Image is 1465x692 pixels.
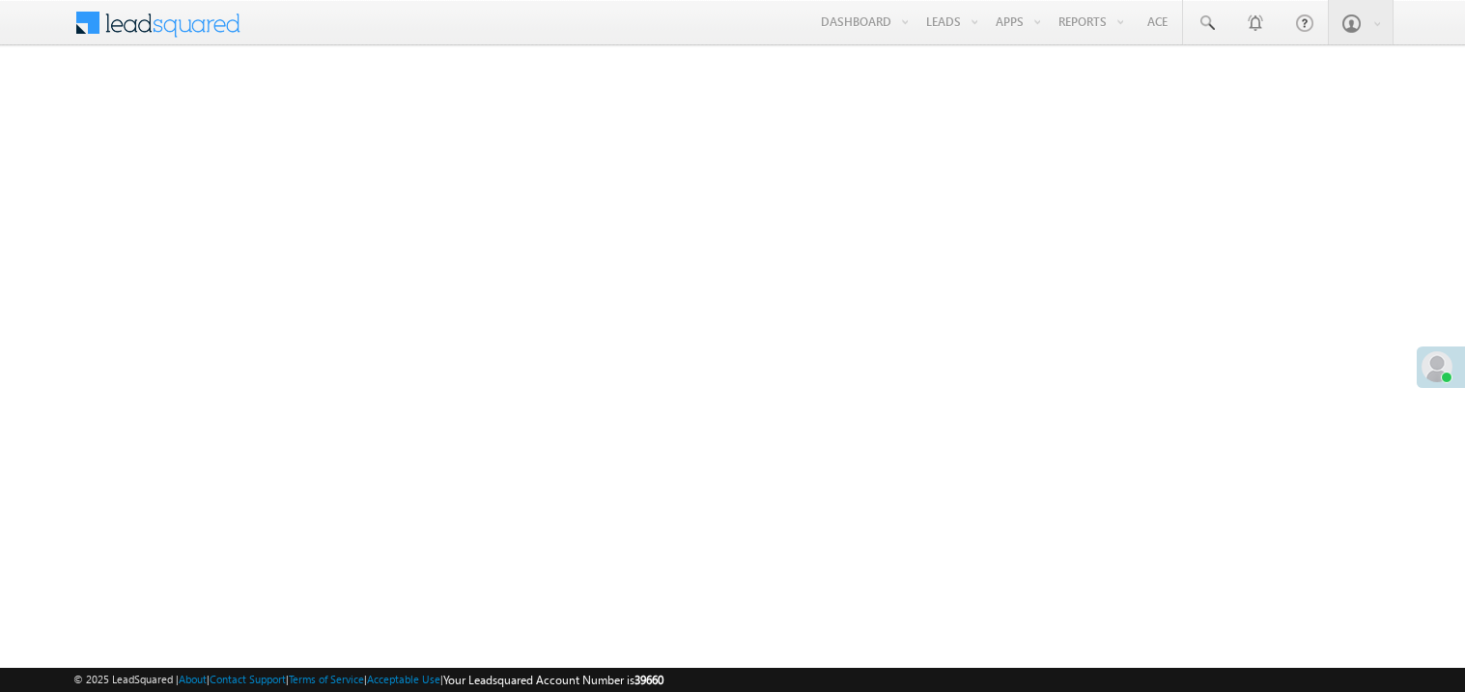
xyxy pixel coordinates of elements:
a: About [179,673,207,685]
span: 39660 [634,673,663,687]
a: Contact Support [210,673,286,685]
a: Terms of Service [289,673,364,685]
span: Your Leadsquared Account Number is [443,673,663,687]
a: Acceptable Use [367,673,440,685]
span: © 2025 LeadSquared | | | | | [73,671,663,689]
